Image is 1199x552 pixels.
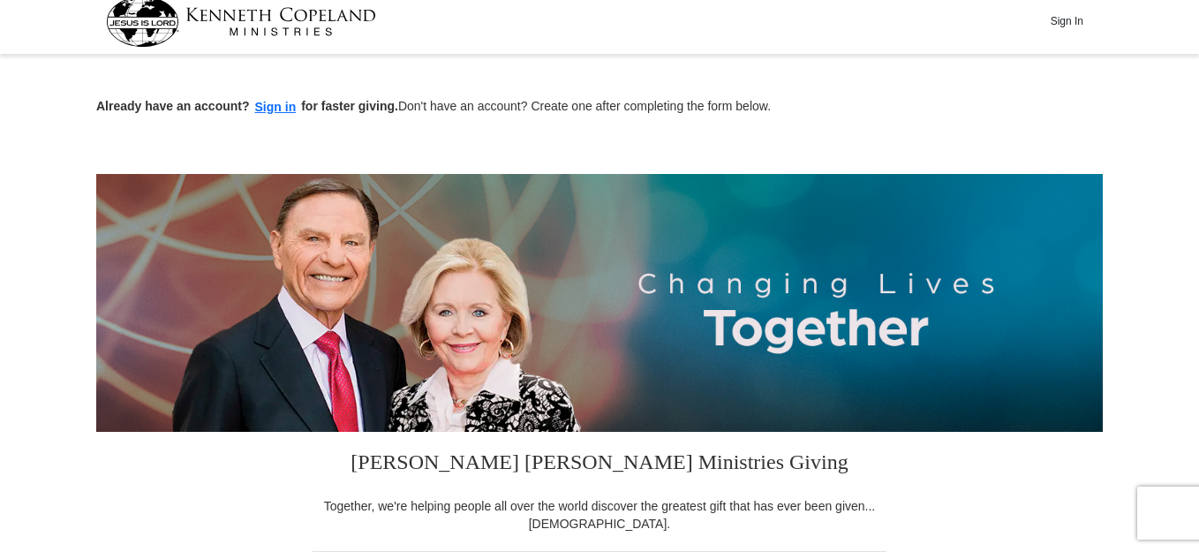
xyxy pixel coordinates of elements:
[313,432,886,497] h3: [PERSON_NAME] [PERSON_NAME] Ministries Giving
[1040,8,1093,35] button: Sign In
[96,99,398,113] strong: Already have an account? for faster giving.
[250,97,302,117] button: Sign in
[96,97,1103,117] p: Don't have an account? Create one after completing the form below.
[313,497,886,533] div: Together, we're helping people all over the world discover the greatest gift that has ever been g...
